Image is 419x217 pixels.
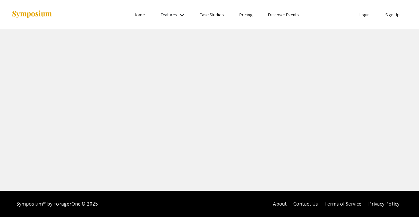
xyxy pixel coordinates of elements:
[385,12,400,18] a: Sign Up
[178,11,186,19] mat-icon: Expand Features list
[359,12,370,18] a: Login
[16,191,98,217] div: Symposium™ by ForagerOne © 2025
[268,12,299,18] a: Discover Events
[161,12,177,18] a: Features
[368,200,399,207] a: Privacy Policy
[199,12,224,18] a: Case Studies
[134,12,145,18] a: Home
[324,200,362,207] a: Terms of Service
[293,200,318,207] a: Contact Us
[11,10,52,19] img: Symposium by ForagerOne
[273,200,287,207] a: About
[239,12,253,18] a: Pricing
